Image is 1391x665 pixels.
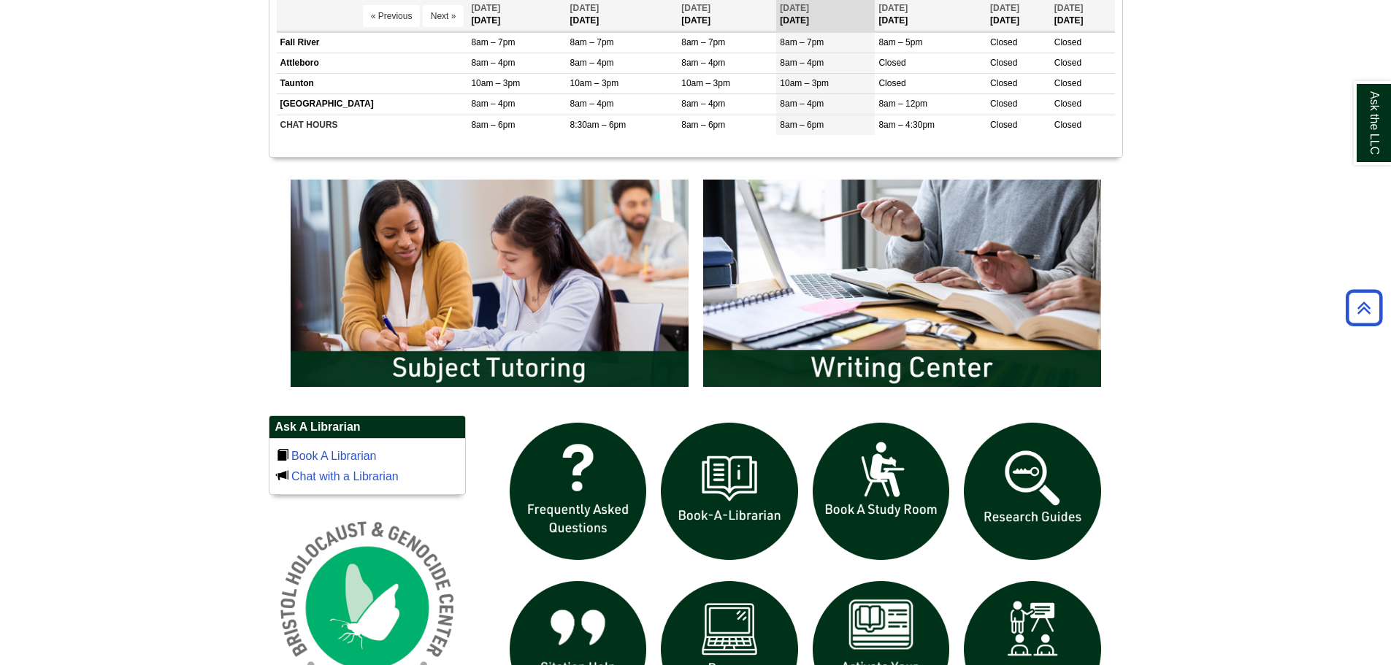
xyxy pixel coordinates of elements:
[990,120,1017,130] span: Closed
[1054,78,1081,88] span: Closed
[471,3,500,13] span: [DATE]
[471,120,515,130] span: 8am – 6pm
[1054,58,1081,68] span: Closed
[780,37,824,47] span: 8am – 7pm
[990,58,1017,68] span: Closed
[878,58,905,68] span: Closed
[681,99,725,109] span: 8am – 4pm
[471,99,515,109] span: 8am – 4pm
[780,120,824,130] span: 8am – 6pm
[878,78,905,88] span: Closed
[502,415,654,567] img: frequently asked questions
[471,78,520,88] span: 10am – 3pm
[990,99,1017,109] span: Closed
[283,172,696,394] img: Subject Tutoring Information
[291,450,377,462] a: Book A Librarian
[291,470,399,483] a: Chat with a Librarian
[654,415,805,567] img: Book a Librarian icon links to book a librarian web page
[570,99,614,109] span: 8am – 4pm
[283,172,1108,401] div: slideshow
[780,78,829,88] span: 10am – 3pm
[423,5,464,27] button: Next »
[1054,99,1081,109] span: Closed
[277,53,468,74] td: Attleboro
[780,3,809,13] span: [DATE]
[990,37,1017,47] span: Closed
[878,37,922,47] span: 8am – 5pm
[471,58,515,68] span: 8am – 4pm
[1054,120,1081,130] span: Closed
[805,415,957,567] img: book a study room icon links to book a study room web page
[471,37,515,47] span: 8am – 7pm
[957,415,1108,567] img: Research Guides icon links to research guides web page
[570,3,599,13] span: [DATE]
[681,78,730,88] span: 10am – 3pm
[570,120,626,130] span: 8:30am – 6pm
[277,33,468,53] td: Fall River
[1341,298,1387,318] a: Back to Top
[990,78,1017,88] span: Closed
[696,172,1108,394] img: Writing Center Information
[780,99,824,109] span: 8am – 4pm
[363,5,421,27] button: « Previous
[878,120,935,130] span: 8am – 4:30pm
[681,120,725,130] span: 8am – 6pm
[990,3,1019,13] span: [DATE]
[878,3,908,13] span: [DATE]
[1054,3,1084,13] span: [DATE]
[1054,37,1081,47] span: Closed
[681,58,725,68] span: 8am – 4pm
[570,37,614,47] span: 8am – 7pm
[780,58,824,68] span: 8am – 4pm
[878,99,927,109] span: 8am – 12pm
[570,78,619,88] span: 10am – 3pm
[269,416,465,439] h2: Ask A Librarian
[681,37,725,47] span: 8am – 7pm
[277,74,468,94] td: Taunton
[681,3,710,13] span: [DATE]
[277,115,468,135] td: CHAT HOURS
[570,58,614,68] span: 8am – 4pm
[277,94,468,115] td: [GEOGRAPHIC_DATA]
